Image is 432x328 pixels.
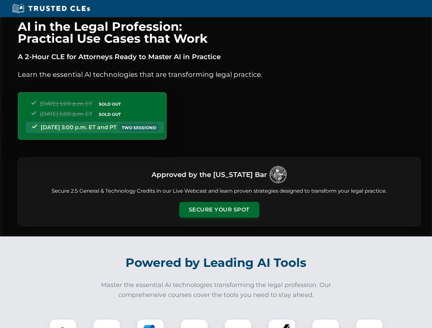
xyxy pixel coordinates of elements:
span: [DATE] 5:00 p.m. ET [40,111,92,117]
p: Learn the essential AI technologies that are transforming legal practice. [18,69,421,80]
span: SOLD OUT [96,111,123,118]
h3: Approved by the [US_STATE] Bar [152,168,267,181]
img: Trusted CLEs [10,3,92,14]
h1: AI in the Legal Profession: Practical Use Cases that Work [18,20,421,44]
p: Master the essential AI technologies transforming the legal profession. Our comprehensive courses... [96,280,336,300]
p: Secure 2.5 General & Technology Credits in our Live Webcast and learn proven strategies designed ... [26,187,412,195]
button: Secure Your Spot [179,202,259,218]
span: [DATE] 5:00 p.m. ET [40,100,92,107]
span: SOLD OUT [96,100,123,108]
img: Logo [270,166,287,183]
h2: Powered by Leading AI Tools [27,251,406,275]
p: A 2-Hour CLE for Attorneys Ready to Master AI in Practice [18,51,421,62]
